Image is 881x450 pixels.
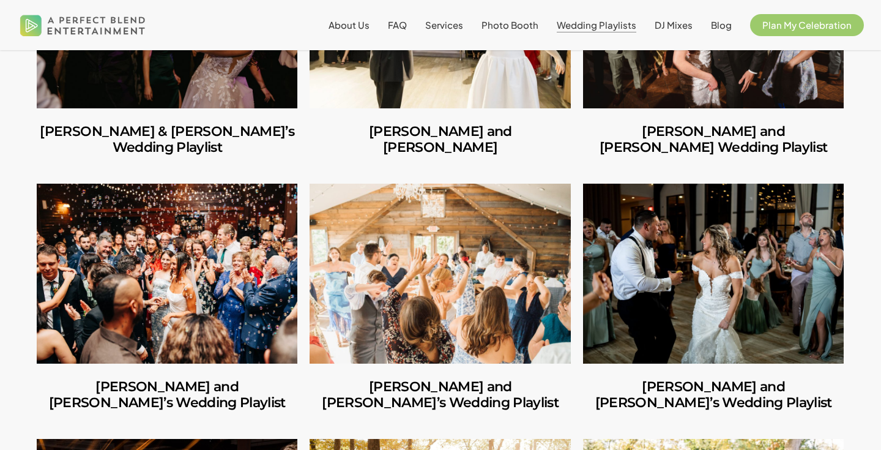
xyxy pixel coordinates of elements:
a: Blog [711,20,732,30]
a: Carlos and Olivia [310,108,570,171]
span: Photo Booth [481,19,538,31]
span: Services [425,19,463,31]
span: About Us [329,19,370,31]
span: Wedding Playlists [557,19,636,31]
span: Plan My Celebration [762,19,852,31]
a: DJ Mixes [655,20,693,30]
span: FAQ [388,19,407,31]
a: Shannon and Joseph’s Wedding Playlist [583,364,844,427]
a: Richard & Carly’s Wedding Playlist [37,108,297,171]
a: About Us [329,20,370,30]
img: A Perfect Blend Entertainment [17,5,149,45]
a: Amber and Cooper’s Wedding Playlist [583,108,844,171]
a: Jules and Michelle’s Wedding Playlist [310,184,570,364]
a: Photo Booth [481,20,538,30]
a: Jules and Michelle’s Wedding Playlist [310,364,570,427]
span: Blog [711,19,732,31]
a: Ilana and Andrew’s Wedding Playlist [37,364,297,427]
a: Wedding Playlists [557,20,636,30]
a: Shannon and Joseph’s Wedding Playlist [583,184,844,364]
a: Ilana and Andrew’s Wedding Playlist [37,184,297,364]
a: Services [425,20,463,30]
a: FAQ [388,20,407,30]
a: Plan My Celebration [750,20,864,30]
span: DJ Mixes [655,19,693,31]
